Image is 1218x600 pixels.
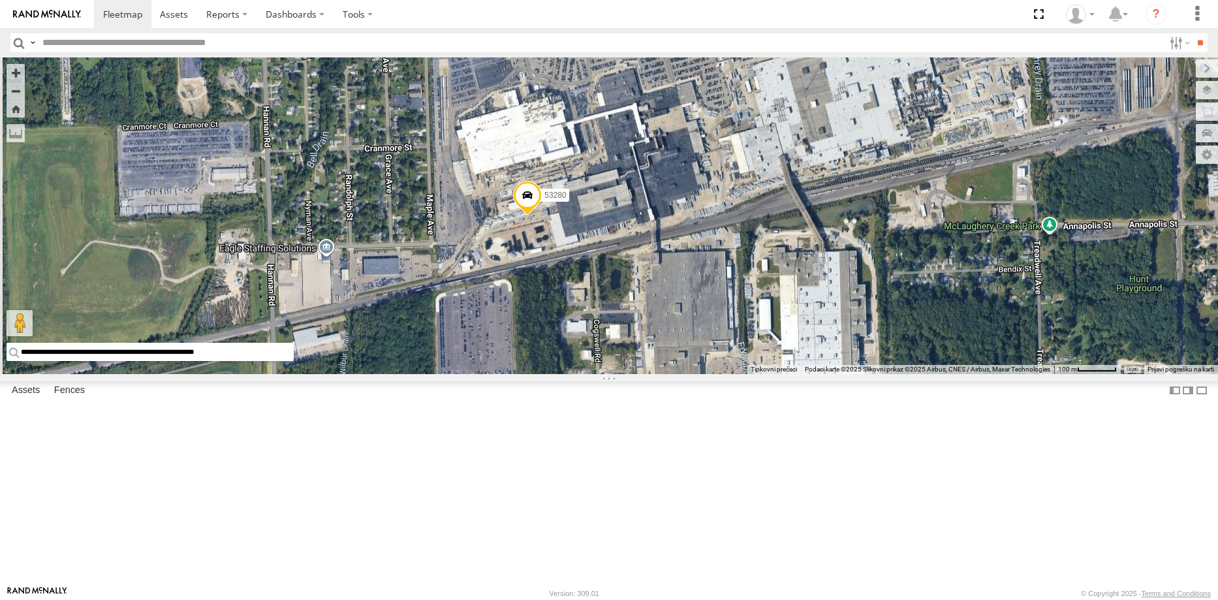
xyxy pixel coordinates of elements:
button: Povucite Pegmana na kartu da biste otvorili Street View [7,310,33,336]
label: Search Query [27,33,38,52]
button: Zoom Home [7,100,25,118]
span: 53280 [544,191,566,200]
span: Podaci karte ©2025 Slikovni prikaz ©2025 Airbus, CNES / Airbus, Maxar Technologies [805,366,1050,373]
button: Mjerilo karte: 100 m naprema 57 piksela [1054,365,1121,374]
img: rand-logo.svg [13,10,81,19]
a: Prijavi pogrešku na karti [1148,366,1214,373]
label: Fences [48,381,91,400]
label: Dock Summary Table to the Left [1168,381,1181,400]
div: Miky Transport [1061,5,1099,24]
div: © Copyright 2025 - [1081,590,1211,597]
span: 100 m [1058,366,1077,373]
button: Zoom in [7,64,25,82]
a: Visit our Website [7,587,67,600]
label: Assets [5,381,46,400]
i: ? [1146,4,1166,25]
label: Search Filter Options [1164,33,1193,52]
label: Dock Summary Table to the Right [1181,381,1195,400]
label: Map Settings [1196,146,1218,164]
label: Hide Summary Table [1195,381,1208,400]
label: Measure [7,124,25,142]
button: Zoom out [7,82,25,100]
a: Uvjeti (otvara se u novoj kartici) [1127,367,1138,372]
button: Tipkovni prečaci [751,365,797,374]
a: Terms and Conditions [1142,590,1211,597]
div: Version: 309.01 [550,590,599,597]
